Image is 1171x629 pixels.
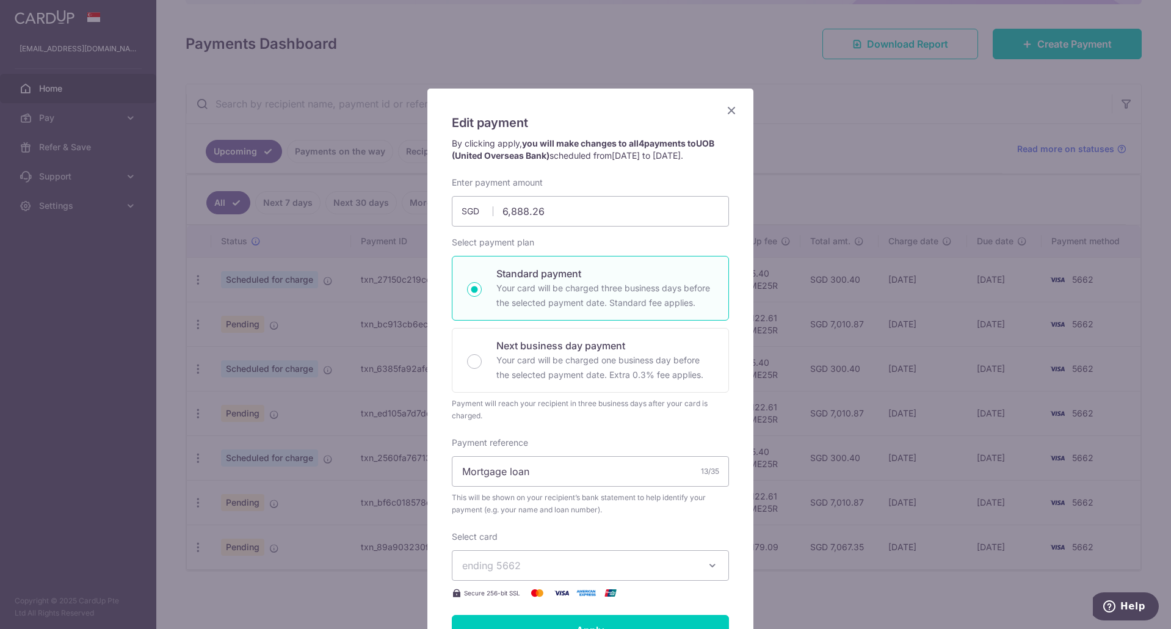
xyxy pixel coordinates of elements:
[452,176,543,189] label: Enter payment amount
[525,586,549,600] img: Mastercard
[462,205,493,217] span: SGD
[724,103,739,118] button: Close
[496,281,714,310] p: Your card will be charged three business days before the selected payment date. Standard fee appl...
[612,150,681,161] span: [DATE] to [DATE]
[574,586,598,600] img: American Express
[452,236,534,249] label: Select payment plan
[496,266,714,281] p: Standard payment
[462,559,521,572] span: ending 5662
[452,492,729,516] span: This will be shown on your recipient’s bank statement to help identify your payment (e.g. your na...
[452,398,729,422] div: Payment will reach your recipient in three business days after your card is charged.
[452,196,729,227] input: 0.00
[452,138,714,161] strong: you will make changes to all payments to
[452,137,729,162] p: By clicking apply, scheduled from .
[549,586,574,600] img: Visa
[452,437,528,449] label: Payment reference
[496,353,714,382] p: Your card will be charged one business day before the selected payment date. Extra 0.3% fee applies.
[464,588,520,598] span: Secure 256-bit SSL
[452,531,498,543] label: Select card
[496,338,714,353] p: Next business day payment
[452,550,729,581] button: ending 5662
[1093,592,1159,623] iframe: Opens a widget where you can find more information
[452,113,729,133] h5: Edit payment
[701,465,719,478] div: 13/35
[639,138,644,148] span: 4
[598,586,623,600] img: UnionPay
